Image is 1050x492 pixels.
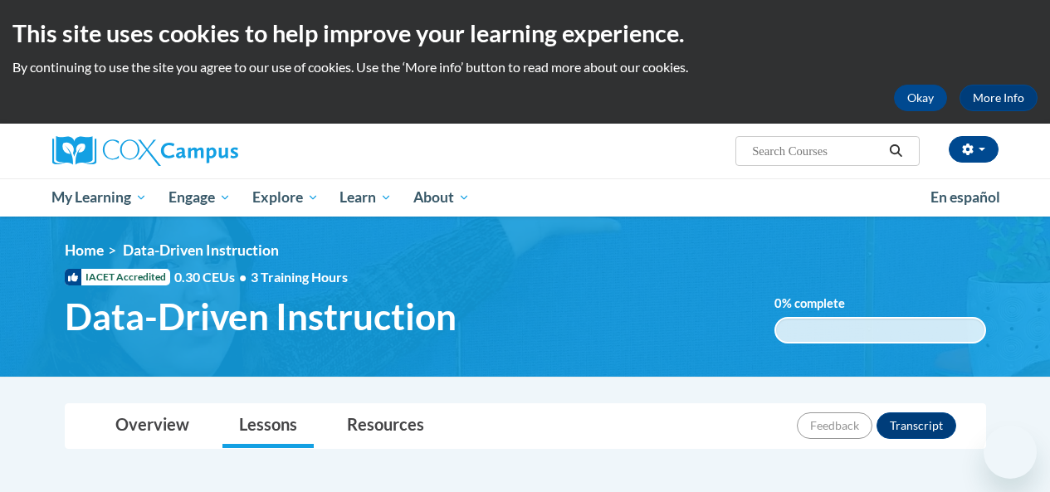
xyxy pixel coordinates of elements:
a: About [403,178,481,217]
a: Lessons [222,404,314,448]
span: Engage [168,188,231,207]
button: Transcript [877,412,956,439]
a: More Info [960,85,1038,111]
span: 3 Training Hours [251,269,348,285]
span: Learn [339,188,392,207]
a: En español [920,180,1011,215]
button: Okay [894,85,947,111]
a: Overview [99,404,206,448]
span: About [413,188,470,207]
a: Home [65,241,104,259]
button: Account Settings [949,136,999,163]
span: Data-Driven Instruction [123,241,279,259]
div: Main menu [40,178,1011,217]
a: Resources [330,404,441,448]
button: Search [883,141,908,161]
span: 0 [774,296,782,310]
input: Search Courses [750,141,883,161]
span: En español [930,188,1000,206]
a: Cox Campus [52,136,351,166]
a: Explore [242,178,330,217]
span: Explore [252,188,319,207]
h2: This site uses cookies to help improve your learning experience. [12,17,1038,50]
label: % complete [774,295,870,313]
img: Cox Campus [52,136,238,166]
span: My Learning [51,188,147,207]
iframe: Button to launch messaging window [984,426,1037,479]
a: Engage [158,178,242,217]
p: By continuing to use the site you agree to our use of cookies. Use the ‘More info’ button to read... [12,58,1038,76]
button: Feedback [797,412,872,439]
a: My Learning [42,178,159,217]
span: 0.30 CEUs [174,268,251,286]
span: IACET Accredited [65,269,170,285]
span: Data-Driven Instruction [65,295,457,339]
span: • [239,269,247,285]
a: Learn [329,178,403,217]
